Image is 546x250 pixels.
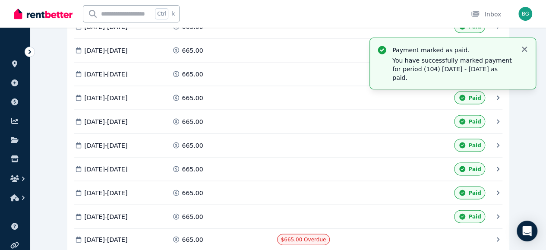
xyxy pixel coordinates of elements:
span: 665.00 [182,94,203,102]
span: 665.00 [182,165,203,174]
span: 665.00 [182,189,203,197]
p: You have successfully marked payment for period (104) [DATE] - [DATE] as paid. [392,56,513,82]
span: [DATE] - [DATE] [85,46,128,55]
span: Paid [468,166,481,173]
div: Inbox [471,10,501,19]
span: [DATE] - [DATE] [85,235,128,244]
span: 665.00 [182,70,203,79]
span: [DATE] - [DATE] [85,70,128,79]
span: $665.00 Overdue [281,237,326,243]
img: Behrouz Gholami [518,7,532,21]
img: RentBetter [14,7,73,20]
span: 665.00 [182,46,203,55]
span: [DATE] - [DATE] [85,189,128,197]
span: 665.00 [182,235,203,244]
span: 665.00 [182,141,203,150]
span: [DATE] - [DATE] [85,165,128,174]
div: Open Intercom Messenger [517,221,537,241]
span: k [172,10,175,17]
span: [DATE] - [DATE] [85,141,128,150]
span: Paid [468,142,481,149]
span: 665.00 [182,212,203,221]
span: [DATE] - [DATE] [85,212,128,221]
span: Ctrl [155,8,168,19]
span: Paid [468,213,481,220]
p: Payment marked as paid. [392,46,513,54]
span: Paid [468,118,481,125]
span: 665.00 [182,117,203,126]
span: Paid [468,190,481,196]
span: [DATE] - [DATE] [85,117,128,126]
span: [DATE] - [DATE] [85,94,128,102]
span: Paid [468,95,481,101]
